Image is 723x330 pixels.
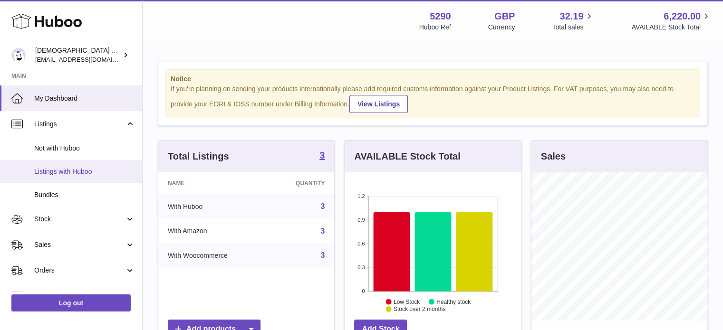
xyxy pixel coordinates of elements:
[34,167,135,176] span: Listings with Huboo
[34,240,125,249] span: Sales
[320,227,325,235] a: 3
[34,190,135,199] span: Bundles
[541,150,566,163] h3: Sales
[358,193,365,199] text: 1.2
[158,243,268,268] td: With Woocommerce
[358,241,365,246] text: 0.6
[358,264,365,270] text: 0.3
[488,23,515,32] div: Currency
[34,292,135,301] span: Usage
[268,172,335,194] th: Quantity
[34,120,125,129] span: Listings
[34,94,135,103] span: My Dashboard
[320,251,325,259] a: 3
[158,194,268,219] td: With Huboo
[394,298,420,305] text: Low Stock
[34,144,135,153] span: Not with Huboo
[349,95,408,113] a: View Listings
[362,288,365,294] text: 0
[168,150,229,163] h3: Total Listings
[171,75,695,84] strong: Notice
[559,10,583,23] span: 32.19
[419,23,451,32] div: Huboo Ref
[35,56,140,63] span: [EMAIL_ADDRESS][DOMAIN_NAME]
[158,219,268,244] td: With Amazon
[436,298,471,305] text: Healthy stock
[354,150,460,163] h3: AVAILABLE Stock Total
[552,10,594,32] a: 32.19 Total sales
[631,10,712,32] a: 6,220.00 AVAILABLE Stock Total
[320,202,325,210] a: 3
[358,217,365,223] text: 0.9
[552,23,594,32] span: Total sales
[319,151,325,160] strong: 3
[664,10,701,23] span: 6,220.00
[631,23,712,32] span: AVAILABLE Stock Total
[34,266,125,275] span: Orders
[11,294,131,311] a: Log out
[430,10,451,23] strong: 5290
[35,46,121,64] div: [DEMOGRAPHIC_DATA] Charity
[394,306,445,312] text: Stock over 2 months
[494,10,515,23] strong: GBP
[171,85,695,113] div: If you're planning on sending your products internationally please add required customs informati...
[11,48,26,62] img: internalAdmin-5290@internal.huboo.com
[34,215,125,224] span: Stock
[158,172,268,194] th: Name
[319,151,325,162] a: 3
